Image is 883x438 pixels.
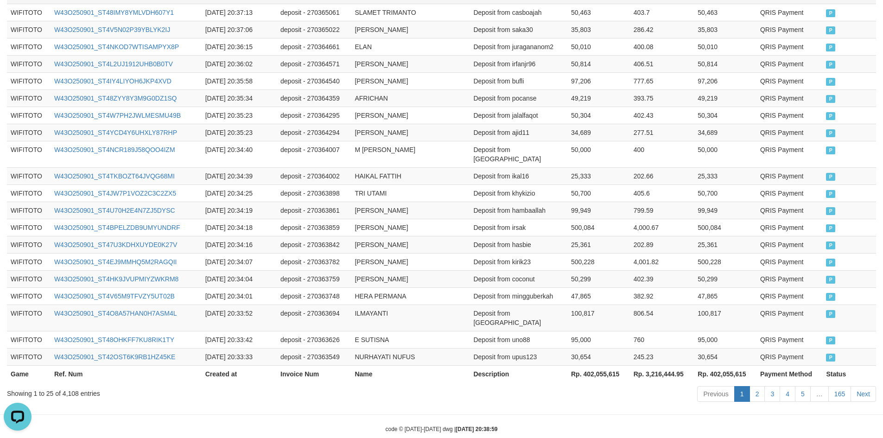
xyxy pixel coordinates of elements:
[202,167,277,184] td: [DATE] 20:34:39
[202,107,277,124] td: [DATE] 20:35:23
[567,236,630,253] td: 25,361
[277,331,351,348] td: deposit - 270363626
[54,292,175,300] a: W43O250901_ST4V65M9TFVZY5UT02B
[630,124,694,141] td: 277.51
[567,365,630,382] th: Rp. 402,055,615
[756,287,822,305] td: QRIS Payment
[54,95,177,102] a: W43O250901_ST48ZYY8Y3M9G0DZ1SQ
[567,4,630,21] td: 50,463
[826,78,835,86] span: PAID
[54,353,175,361] a: W43O250901_ST42OST6K9RB1HZ45KE
[567,21,630,38] td: 35,803
[826,259,835,267] span: PAID
[277,124,351,141] td: deposit - 270364294
[826,224,835,232] span: PAID
[630,202,694,219] td: 799.59
[826,173,835,181] span: PAID
[7,236,51,253] td: WIFITOTO
[826,26,835,34] span: PAID
[826,336,835,344] span: PAID
[567,184,630,202] td: 50,700
[826,95,835,103] span: PAID
[7,38,51,55] td: WIFITOTO
[470,4,567,21] td: Deposit from casboajah
[351,72,470,89] td: [PERSON_NAME]
[756,167,822,184] td: QRIS Payment
[567,55,630,72] td: 50,814
[277,38,351,55] td: deposit - 270364661
[351,167,470,184] td: HAIKAL FATTIH
[826,310,835,318] span: PAID
[567,89,630,107] td: 49,219
[826,190,835,198] span: PAID
[756,21,822,38] td: QRIS Payment
[630,38,694,55] td: 400.08
[470,21,567,38] td: Deposit from saka30
[756,184,822,202] td: QRIS Payment
[7,202,51,219] td: WIFITOTO
[54,258,177,266] a: W43O250901_ST4EJ9MMHQ5M2RAGQII
[567,167,630,184] td: 25,333
[630,253,694,270] td: 4,001.82
[826,293,835,301] span: PAID
[54,26,170,33] a: W43O250901_ST4V5N02P39YBLYK2IJ
[202,253,277,270] td: [DATE] 20:34:07
[756,253,822,270] td: QRIS Payment
[277,4,351,21] td: deposit - 270365061
[202,124,277,141] td: [DATE] 20:35:23
[567,38,630,55] td: 50,010
[351,270,470,287] td: [PERSON_NAME]
[470,202,567,219] td: Deposit from hambaallah
[567,141,630,167] td: 50,000
[470,236,567,253] td: Deposit from hasbie
[756,219,822,236] td: QRIS Payment
[470,253,567,270] td: Deposit from kirik23
[630,348,694,365] td: 245.23
[630,89,694,107] td: 393.75
[630,270,694,287] td: 402.39
[470,287,567,305] td: Deposit from mingguberkah
[694,38,756,55] td: 50,010
[7,55,51,72] td: WIFITOTO
[826,44,835,51] span: PAID
[470,365,567,382] th: Description
[630,365,694,382] th: Rp. 3,216,444.95
[54,190,176,197] a: W43O250901_ST4JW7P1VOZ2C3C2ZX5
[630,331,694,348] td: 760
[54,77,172,85] a: W43O250901_ST4IY4LIYOH6JKP4XVD
[828,386,851,402] a: 165
[756,107,822,124] td: QRIS Payment
[694,253,756,270] td: 500,228
[202,236,277,253] td: [DATE] 20:34:16
[202,21,277,38] td: [DATE] 20:37:06
[277,107,351,124] td: deposit - 270364295
[630,236,694,253] td: 202.89
[202,331,277,348] td: [DATE] 20:33:42
[694,365,756,382] th: Rp. 402,055,615
[351,348,470,365] td: NURHAYATI NUFUS
[7,219,51,236] td: WIFITOTO
[567,124,630,141] td: 34,689
[277,72,351,89] td: deposit - 270364540
[694,167,756,184] td: 25,333
[694,270,756,287] td: 50,299
[756,305,822,331] td: QRIS Payment
[697,386,734,402] a: Previous
[54,207,175,214] a: W43O250901_ST4U70H2E4N7ZJ5DYSC
[826,112,835,120] span: PAID
[277,348,351,365] td: deposit - 270363549
[810,386,829,402] a: …
[4,4,32,32] button: Open LiveChat chat widget
[470,55,567,72] td: Deposit from irfanjr96
[734,386,750,402] a: 1
[351,124,470,141] td: [PERSON_NAME]
[756,331,822,348] td: QRIS Payment
[795,386,811,402] a: 5
[351,219,470,236] td: [PERSON_NAME]
[826,241,835,249] span: PAID
[277,253,351,270] td: deposit - 270363782
[694,21,756,38] td: 35,803
[470,89,567,107] td: Deposit from pocanse
[351,331,470,348] td: E SUTISNA
[54,172,175,180] a: W43O250901_ST4TKBOZT64JVQG68MI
